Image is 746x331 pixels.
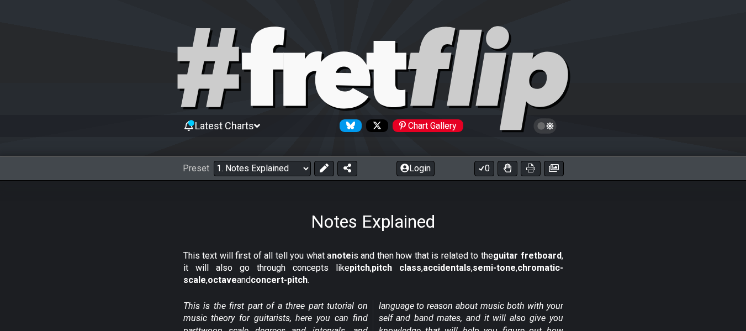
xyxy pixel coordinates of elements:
button: Create image [544,161,564,176]
strong: octave [208,275,237,285]
span: Preset [183,163,209,174]
strong: semi-tone [473,262,516,273]
a: Follow #fretflip at X [362,119,388,132]
strong: guitar fretboard [493,250,562,261]
span: Toggle light / dark theme [539,121,552,131]
div: Chart Gallery [393,119,463,132]
strong: accidentals [423,262,471,273]
h1: Notes Explained [311,211,435,232]
strong: pitch class [372,262,421,273]
button: Edit Preset [314,161,334,176]
a: #fretflip at Pinterest [388,119,463,132]
button: 0 [474,161,494,176]
button: Login [396,161,435,176]
strong: note [332,250,351,261]
button: Print [521,161,541,176]
span: Latest Charts [195,120,254,132]
button: Toggle Dexterity for all fretkits [498,161,517,176]
select: Preset [214,161,311,176]
strong: concert-pitch [251,275,308,285]
strong: pitch [350,262,370,273]
p: This text will first of all tell you what a is and then how that is related to the , it will also... [183,250,563,287]
button: Share Preset [337,161,357,176]
a: Follow #fretflip at Bluesky [335,119,362,132]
